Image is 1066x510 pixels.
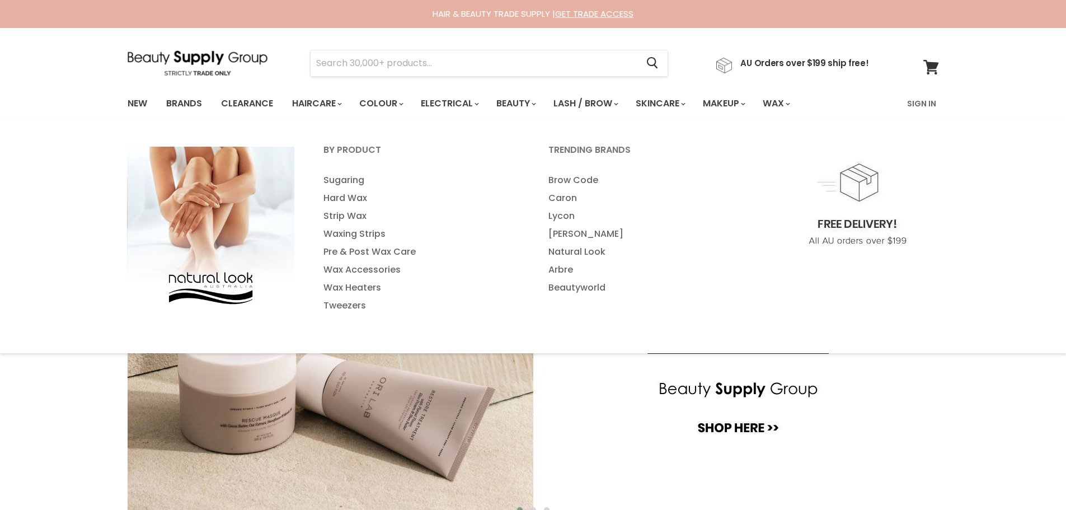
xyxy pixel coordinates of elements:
nav: Main [114,87,953,120]
a: Lycon [534,207,757,225]
a: Lash / Brow [545,92,625,115]
a: Waxing Strips [309,225,532,243]
a: Colour [351,92,410,115]
a: Hard Wax [309,189,532,207]
div: HAIR & BEAUTY TRADE SUPPLY | [114,8,953,20]
a: [PERSON_NAME] [534,225,757,243]
a: Brow Code [534,171,757,189]
button: Search [638,50,668,76]
a: By Product [309,141,532,169]
a: Wax Heaters [309,279,532,297]
a: Beauty [488,92,543,115]
a: Natural Look [534,243,757,261]
a: Sign In [900,92,943,115]
a: Tweezers [309,297,532,315]
a: Brands [158,92,210,115]
a: Wax Accessories [309,261,532,279]
a: New [119,92,156,115]
a: Electrical [412,92,486,115]
a: Caron [534,189,757,207]
a: Wax [754,92,797,115]
a: Pre & Post Wax Care [309,243,532,261]
ul: Main menu [534,171,757,297]
a: Trending Brands [534,141,757,169]
a: Strip Wax [309,207,532,225]
form: Product [310,50,668,77]
iframe: Gorgias live chat messenger [1010,457,1055,499]
a: Makeup [694,92,752,115]
input: Search [311,50,638,76]
a: Clearance [213,92,281,115]
a: Skincare [627,92,692,115]
a: Arbre [534,261,757,279]
ul: Main menu [119,87,850,120]
a: Haircare [284,92,349,115]
a: GET TRADE ACCESS [555,8,633,20]
a: Sugaring [309,171,532,189]
ul: Main menu [309,171,532,315]
a: Beautyworld [534,279,757,297]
